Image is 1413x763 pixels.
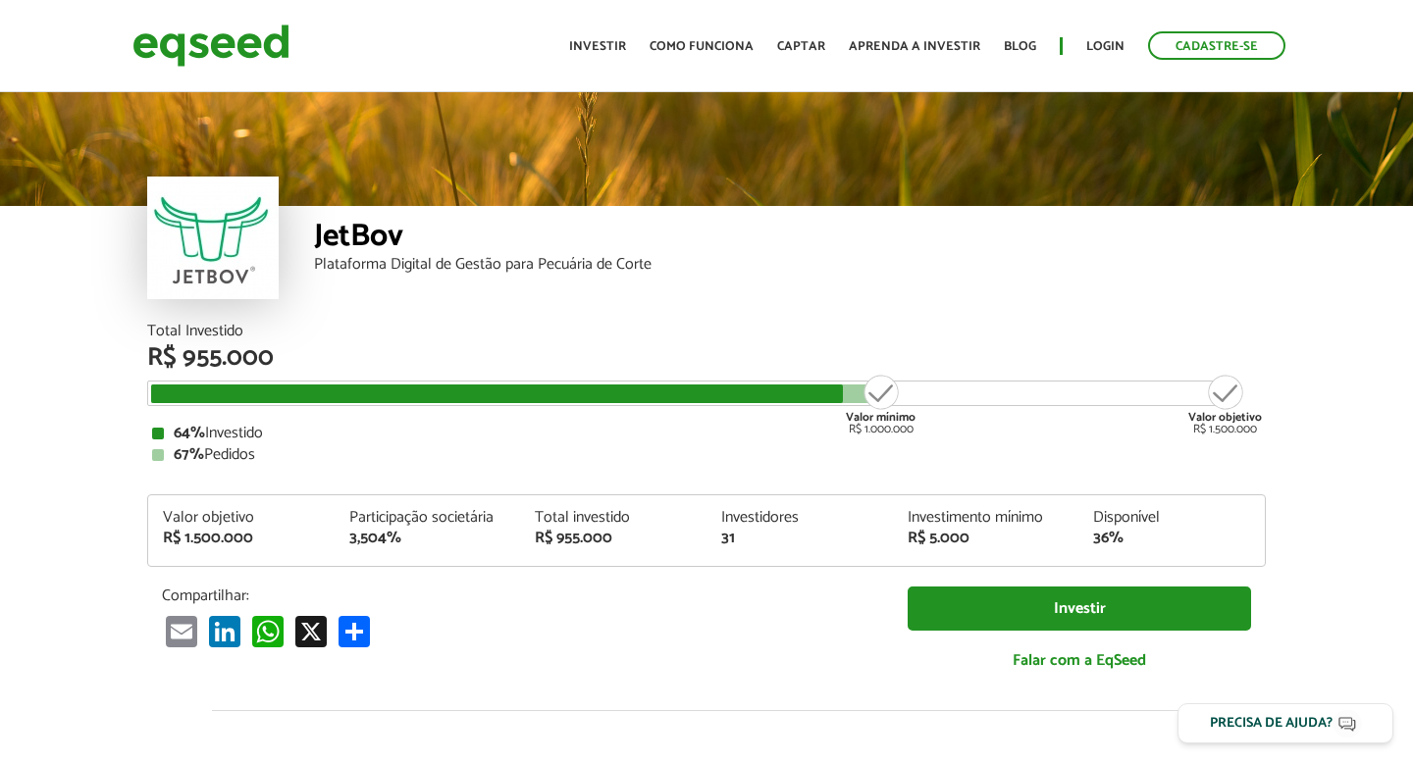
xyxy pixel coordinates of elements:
[147,345,1266,371] div: R$ 955.000
[1188,373,1262,435] div: R$ 1.500.000
[147,324,1266,339] div: Total Investido
[162,586,878,605] p: Compartilhar:
[535,510,692,526] div: Total investido
[1148,31,1285,60] a: Cadastre-se
[1086,40,1125,53] a: Login
[163,531,320,546] div: R$ 1.500.000
[163,510,320,526] div: Valor objetivo
[248,615,288,647] a: WhatsApp
[291,615,331,647] a: X
[721,531,878,546] div: 31
[650,40,754,53] a: Como funciona
[132,20,289,72] img: EqSeed
[721,510,878,526] div: Investidores
[1004,40,1036,53] a: Blog
[174,420,205,446] strong: 64%
[535,531,692,546] div: R$ 955.000
[1093,531,1250,546] div: 36%
[205,615,244,647] a: LinkedIn
[152,447,1261,463] div: Pedidos
[1093,510,1250,526] div: Disponível
[844,373,917,435] div: R$ 1.000.000
[908,586,1251,631] a: Investir
[152,426,1261,441] div: Investido
[174,441,204,468] strong: 67%
[1188,408,1262,427] strong: Valor objetivo
[314,257,1266,273] div: Plataforma Digital de Gestão para Pecuária de Corte
[349,531,506,546] div: 3,504%
[335,615,374,647] a: Share
[349,510,506,526] div: Participação societária
[908,531,1065,546] div: R$ 5.000
[908,510,1065,526] div: Investimento mínimo
[569,40,626,53] a: Investir
[314,221,1266,257] div: JetBov
[846,408,916,427] strong: Valor mínimo
[162,615,201,647] a: Email
[849,40,980,53] a: Aprenda a investir
[908,640,1251,681] a: Falar com a EqSeed
[777,40,825,53] a: Captar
